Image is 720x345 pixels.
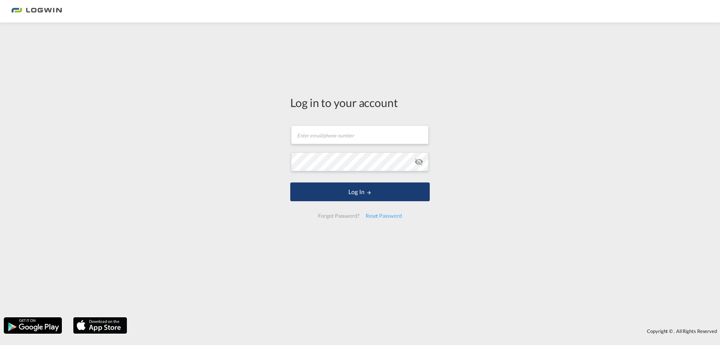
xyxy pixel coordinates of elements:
div: Copyright © . All Rights Reserved [131,325,720,337]
div: Reset Password [363,209,405,223]
div: Forgot Password? [315,209,362,223]
img: apple.png [72,316,128,334]
md-icon: icon-eye-off [414,157,423,166]
img: 2761ae10d95411efa20a1f5e0282d2d7.png [11,3,62,20]
img: google.png [3,316,63,334]
button: LOGIN [290,182,430,201]
input: Enter email/phone number [291,125,429,144]
div: Log in to your account [290,95,430,110]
